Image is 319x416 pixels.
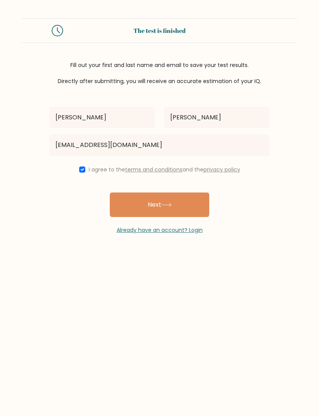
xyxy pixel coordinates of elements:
[117,226,203,234] a: Already have an account? Login
[110,193,209,217] button: Next
[49,107,155,128] input: First name
[89,166,240,173] label: I agree to the and the
[164,107,270,128] input: Last name
[125,166,182,173] a: terms and conditions
[72,26,247,35] div: The test is finished
[49,134,270,156] input: Email
[203,166,240,173] a: privacy policy
[22,61,297,85] div: Fill out your first and last name and email to save your test results. Directly after submitting,...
